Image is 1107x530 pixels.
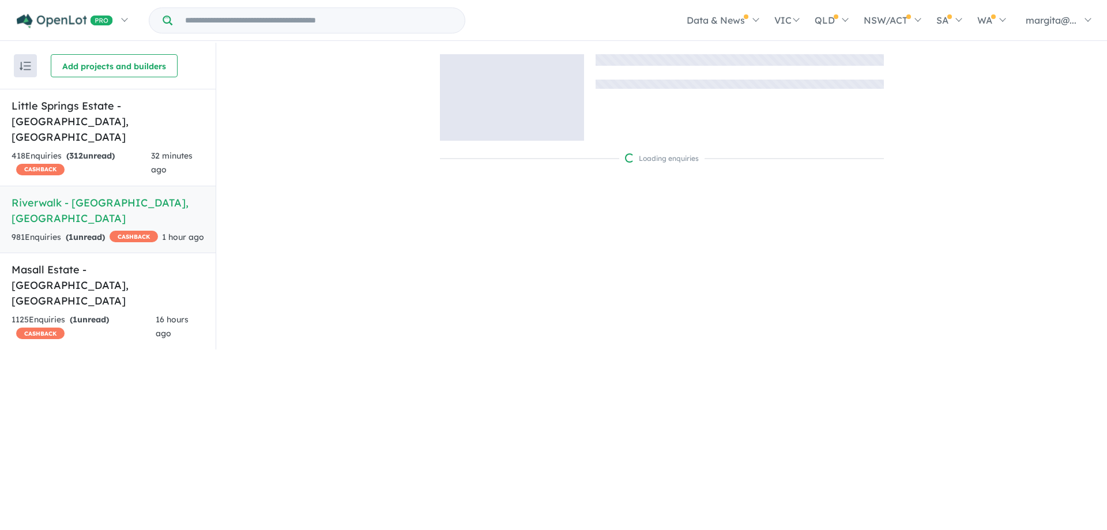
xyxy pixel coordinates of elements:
[12,195,204,226] h5: Riverwalk - [GEOGRAPHIC_DATA] , [GEOGRAPHIC_DATA]
[69,232,73,242] span: 1
[1026,14,1076,26] span: margita@...
[151,151,193,175] span: 32 minutes ago
[12,149,151,177] div: 418 Enquir ies
[110,231,158,242] span: CASHBACK
[20,62,31,70] img: sort.svg
[69,151,83,161] span: 312
[17,14,113,28] img: Openlot PRO Logo White
[12,231,158,245] div: 981 Enquir ies
[66,232,105,242] strong: ( unread)
[51,54,178,77] button: Add projects and builders
[175,8,462,33] input: Try estate name, suburb, builder or developer
[12,313,156,341] div: 1125 Enquir ies
[162,232,204,242] span: 1 hour ago
[12,262,204,309] h5: Masall Estate - [GEOGRAPHIC_DATA] , [GEOGRAPHIC_DATA]
[66,151,115,161] strong: ( unread)
[12,98,204,145] h5: Little Springs Estate - [GEOGRAPHIC_DATA] , [GEOGRAPHIC_DATA]
[16,328,65,339] span: CASHBACK
[73,314,77,325] span: 1
[156,314,189,339] span: 16 hours ago
[625,153,699,164] div: Loading enquiries
[70,314,109,325] strong: ( unread)
[16,164,65,175] span: CASHBACK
